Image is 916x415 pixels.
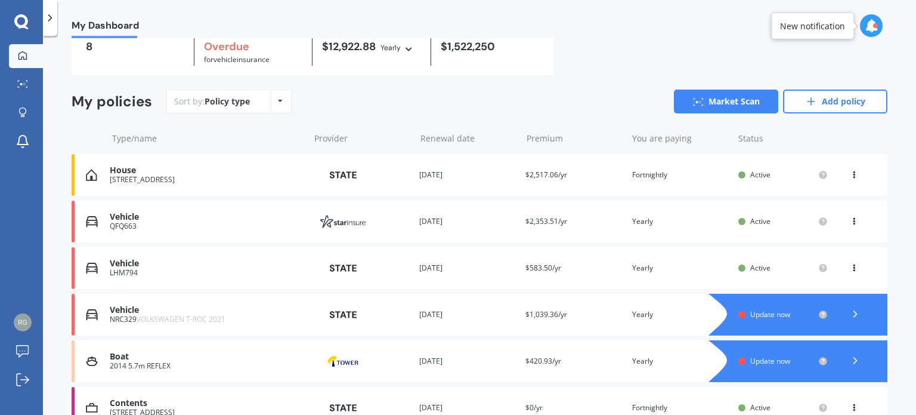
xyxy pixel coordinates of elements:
img: Star Insure [313,210,373,233]
div: [DATE] [419,262,516,274]
div: Status [738,133,828,145]
div: New notification [780,20,845,32]
div: [DATE] [419,216,516,228]
img: State [313,304,373,325]
span: Update now [750,309,790,319]
div: $12,922.88 [322,41,420,54]
div: NRC329 [110,315,304,324]
img: State [313,164,373,186]
img: Vehicle [86,216,98,228]
div: [DATE] [419,355,516,367]
span: $2,353.51/yr [525,216,567,226]
img: Boat [86,355,98,367]
span: Active [750,216,770,226]
div: Renewal date [420,133,517,145]
div: Boat [110,352,304,362]
div: Yearly [632,355,729,367]
div: QFQ663 [110,222,304,230]
span: $420.93/yr [525,356,561,366]
div: LHM794 [110,269,304,277]
div: My policies [72,93,152,110]
div: Fortnightly [632,169,729,181]
div: [DATE] [419,402,516,414]
img: House [86,169,97,181]
div: $1,522,250 [441,41,539,53]
div: House [110,165,304,176]
div: Premium [527,133,623,145]
span: $0/yr [525,402,543,413]
div: Yearly [632,262,729,274]
div: You are paying [632,133,729,145]
div: Sort by: [174,96,250,107]
div: Vehicle [110,305,304,315]
div: 8 [86,41,184,53]
a: Add policy [783,90,887,113]
img: Vehicle [86,309,98,321]
div: Vehicle [110,212,304,222]
b: Overdue [204,39,249,54]
div: [DATE] [419,309,516,321]
div: Fortnightly [632,402,729,414]
span: Active [750,402,770,413]
span: $2,517.06/yr [525,170,567,180]
span: My Dashboard [72,20,139,36]
span: for Vehicle insurance [204,54,270,64]
div: [DATE] [419,169,516,181]
div: Yearly [380,42,401,54]
img: Vehicle [86,262,98,274]
div: Type/name [112,133,305,145]
div: Yearly [632,216,729,228]
img: 5644d5986bd0b2fb80f0ff3f04553603 [14,313,32,331]
div: Vehicle [110,259,304,269]
span: Update now [750,356,790,366]
span: Active [750,263,770,273]
span: Active [750,170,770,180]
img: State [313,257,373,279]
a: Market Scan [674,90,778,113]
div: Yearly [632,309,729,321]
img: Contents [86,402,98,414]
div: 2014 5.7m REFLEX [110,362,304,370]
span: VOLKSWAGEN T-ROC 2021 [137,314,225,324]
div: Contents [110,398,304,408]
div: Provider [314,133,411,145]
div: [STREET_ADDRESS] [110,176,304,184]
div: Policy type [205,96,250,107]
img: Tower [313,350,373,373]
span: $583.50/yr [525,263,561,273]
span: $1,039.36/yr [525,309,567,319]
